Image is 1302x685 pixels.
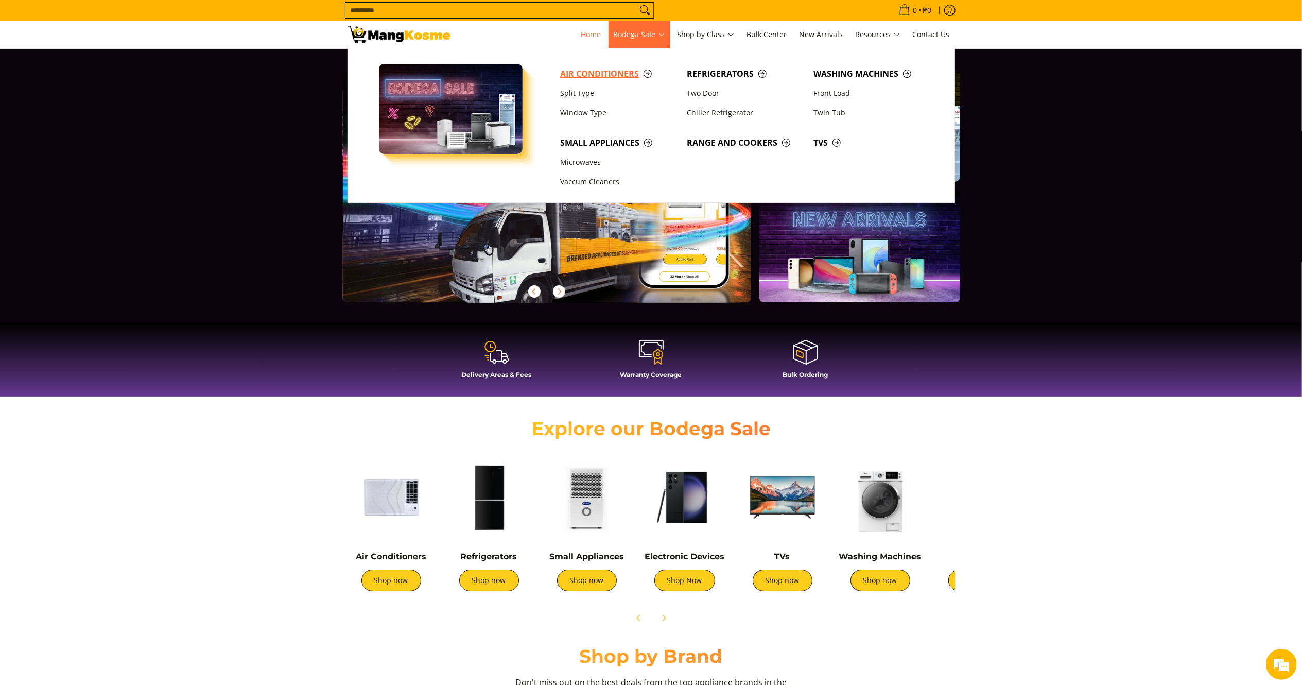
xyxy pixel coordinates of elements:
img: Electronic Devices [641,454,728,541]
span: Shop by Class [678,28,735,41]
a: Electronic Devices [645,552,724,561]
a: Twin Tub [808,103,935,123]
span: Bulk Center [747,29,787,39]
button: Previous [523,280,546,303]
h4: Warranty Coverage [579,371,723,379]
div: Chat with us now [54,58,173,71]
span: • [896,5,935,16]
span: TVs [813,136,930,149]
a: More [343,70,785,319]
a: Two Door [682,83,808,103]
span: Resources [856,28,900,41]
img: Air Conditioners [348,454,435,541]
img: Cookers [934,454,1022,541]
span: Range and Cookers [687,136,803,149]
a: Shop by Class [672,21,740,48]
a: Bulk Ordering [734,339,878,386]
a: Shop Now [654,570,715,591]
a: Contact Us [908,21,955,48]
a: Split Type [555,83,682,103]
a: Small Appliances [549,552,624,561]
a: Refrigerators [682,64,808,83]
img: Mang Kosme: Your Home Appliances Warehouse Sale Partner! [348,26,450,43]
a: Shop now [948,570,1008,591]
a: Shop now [361,570,421,591]
a: Washing Machines [839,552,922,561]
img: Small Appliances [543,454,631,541]
button: Search [637,3,653,18]
a: Chiller Refrigerator [682,103,808,123]
span: Contact Us [913,29,950,39]
a: Washing Machines [808,64,935,83]
img: TVs [739,454,826,541]
a: Window Type [555,103,682,123]
a: TVs [808,133,935,152]
a: Shop now [557,570,617,591]
span: New Arrivals [800,29,843,39]
a: Bodega Sale [609,21,670,48]
span: Refrigerators [687,67,803,80]
a: Shop now [459,570,519,591]
h2: Shop by Brand [348,645,955,668]
h4: Bulk Ordering [734,371,878,379]
a: Small Appliances [555,133,682,152]
a: Refrigerators [461,552,517,561]
a: Resources [850,21,906,48]
a: Warranty Coverage [579,339,723,386]
a: Range and Cookers [682,133,808,152]
a: Air Conditioners [356,552,426,561]
a: Air Conditioners [555,64,682,83]
a: Shop now [850,570,910,591]
a: Delivery Areas & Fees [425,339,569,386]
a: Home [576,21,606,48]
h4: Delivery Areas & Fees [425,371,569,379]
a: Vaccum Cleaners [555,173,682,192]
nav: Main Menu [461,21,955,48]
span: Bodega Sale [614,28,665,41]
img: Washing Machines [837,454,924,541]
a: Microwaves [555,152,682,172]
button: Next [548,280,570,303]
span: Home [581,29,601,39]
button: Previous [628,607,650,629]
span: ₱0 [922,7,933,14]
a: TVs [775,552,790,561]
a: Front Load [808,83,935,103]
a: Shop now [753,570,812,591]
img: Bodega Sale [379,64,523,154]
img: Refrigerators [445,454,533,541]
span: We're online! [60,130,142,234]
button: Next [652,607,675,629]
span: Small Appliances [560,136,676,149]
a: New Arrivals [794,21,848,48]
span: Washing Machines [813,67,930,80]
span: Air Conditioners [560,67,676,80]
span: 0 [912,7,919,14]
a: Bulk Center [742,21,792,48]
textarea: Type your message and hit 'Enter' [5,281,196,317]
div: Minimize live chat window [169,5,194,30]
h2: Explore our Bodega Sale [502,417,801,440]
